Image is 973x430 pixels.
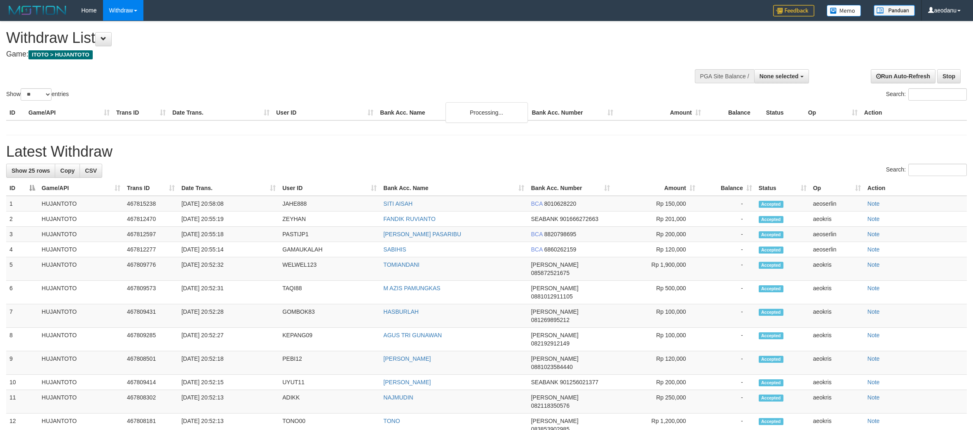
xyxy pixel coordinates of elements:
span: Accepted [759,216,783,223]
input: Search: [908,88,967,101]
span: Accepted [759,231,783,238]
span: Copy 0881012911105 to clipboard [531,293,572,300]
td: PEBI12 [279,351,380,375]
a: Note [867,308,880,315]
td: PASTIJP1 [279,227,380,242]
td: 467809431 [124,304,178,328]
span: [PERSON_NAME] [531,394,578,401]
td: aeoserlin [810,242,864,257]
th: Trans ID: activate to sort column ascending [124,181,178,196]
a: Run Auto-Refresh [871,69,935,83]
td: aeokris [810,304,864,328]
a: Note [867,200,880,207]
td: [DATE] 20:52:18 [178,351,279,375]
a: SABIHIS [383,246,406,253]
td: 7 [6,304,38,328]
td: 467815238 [124,196,178,211]
h1: Latest Withdraw [6,143,967,160]
td: 467809414 [124,375,178,390]
td: - [699,211,755,227]
span: [PERSON_NAME] [531,355,578,362]
th: Status: activate to sort column ascending [755,181,810,196]
th: ID [6,105,25,120]
span: Accepted [759,332,783,339]
td: 2 [6,211,38,227]
td: 467809285 [124,328,178,351]
td: KEPANG09 [279,328,380,351]
td: [DATE] 20:52:31 [178,281,279,304]
th: Bank Acc. Name: activate to sort column ascending [380,181,528,196]
select: Showentries [21,88,52,101]
th: Game/API: activate to sort column ascending [38,181,124,196]
td: TAQI88 [279,281,380,304]
span: SEABANK [531,379,558,385]
img: panduan.png [874,5,915,16]
td: - [699,375,755,390]
a: Note [867,216,880,222]
span: Accepted [759,201,783,208]
span: Accepted [759,395,783,402]
td: Rp 120,000 [613,242,699,257]
span: Accepted [759,309,783,316]
label: Search: [886,88,967,101]
input: Search: [908,164,967,176]
a: Note [867,355,880,362]
span: Copy 0881023584440 to clipboard [531,364,572,370]
th: ID: activate to sort column descending [6,181,38,196]
td: - [699,304,755,328]
span: Accepted [759,262,783,269]
td: - [699,328,755,351]
td: HUJANTOTO [38,375,124,390]
td: JAHE888 [279,196,380,211]
img: MOTION_logo.png [6,4,69,16]
span: Accepted [759,356,783,363]
span: BCA [531,231,542,237]
span: SEABANK [531,216,558,222]
th: User ID: activate to sort column ascending [279,181,380,196]
a: Note [867,379,880,385]
a: [PERSON_NAME] [383,379,431,385]
td: Rp 500,000 [613,281,699,304]
td: - [699,257,755,281]
td: 10 [6,375,38,390]
th: Game/API [25,105,113,120]
span: BCA [531,200,542,207]
a: Note [867,418,880,424]
td: 9 [6,351,38,375]
th: Status [763,105,805,120]
span: Copy 901666272663 to clipboard [560,216,598,222]
td: [DATE] 20:52:32 [178,257,279,281]
td: 5 [6,257,38,281]
td: - [699,390,755,414]
h1: Withdraw List [6,30,640,46]
td: HUJANTOTO [38,351,124,375]
a: Note [867,332,880,338]
td: [DATE] 20:52:28 [178,304,279,328]
th: Amount [617,105,704,120]
a: FANDIK RUVIANTO [383,216,436,222]
th: Bank Acc. Number: activate to sort column ascending [528,181,613,196]
a: Note [867,231,880,237]
a: SITI AISAH [383,200,413,207]
span: None selected [760,73,799,80]
td: HUJANTOTO [38,242,124,257]
td: aeokris [810,351,864,375]
span: [PERSON_NAME] [531,418,578,424]
label: Show entries [6,88,69,101]
td: [DATE] 20:52:27 [178,328,279,351]
th: Op: activate to sort column ascending [810,181,864,196]
td: aeokris [810,375,864,390]
span: [PERSON_NAME] [531,332,578,338]
span: Copy [60,167,75,174]
td: 467812470 [124,211,178,227]
td: ADIKK [279,390,380,414]
th: Trans ID [113,105,169,120]
a: Show 25 rows [6,164,55,178]
td: ZEYHAN [279,211,380,227]
td: HUJANTOTO [38,390,124,414]
td: HUJANTOTO [38,196,124,211]
td: - [699,242,755,257]
td: 4 [6,242,38,257]
span: Accepted [759,379,783,386]
th: Amount: activate to sort column ascending [613,181,699,196]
